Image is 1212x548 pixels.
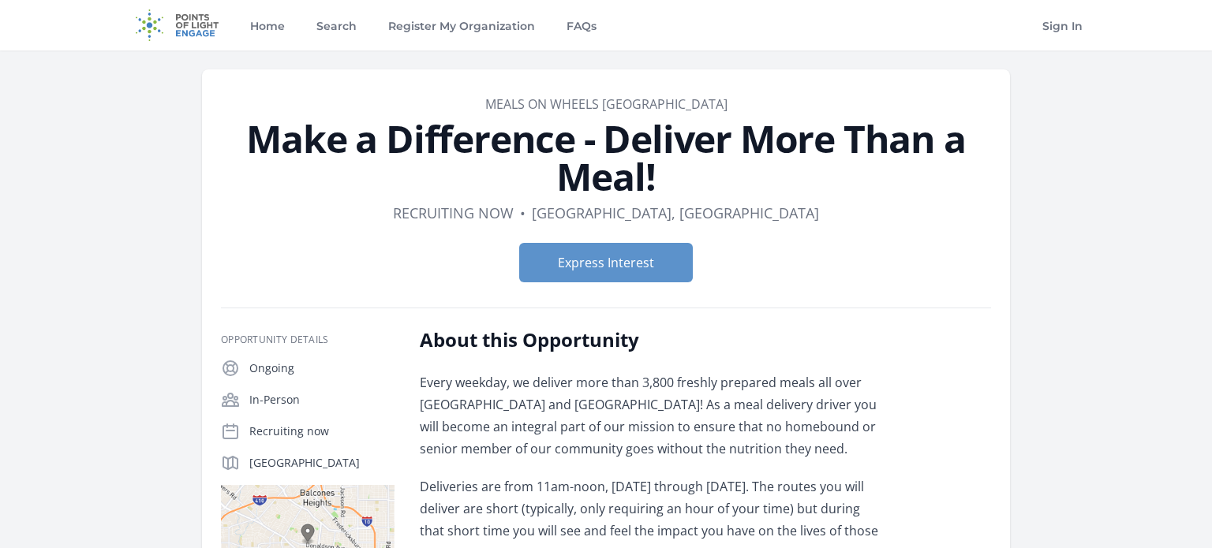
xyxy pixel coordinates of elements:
p: Every weekday, we deliver more than 3,800 freshly prepared meals all over [GEOGRAPHIC_DATA] and [... [420,371,881,460]
dd: [GEOGRAPHIC_DATA], [GEOGRAPHIC_DATA] [532,202,819,224]
h3: Opportunity Details [221,334,395,346]
dd: Recruiting now [393,202,514,224]
a: Meals on Wheels [GEOGRAPHIC_DATA] [485,95,728,113]
div: • [520,202,526,224]
h2: About this Opportunity [420,327,881,352]
p: In-Person [249,392,395,408]
p: Recruiting now [249,423,395,439]
p: Ongoing [249,360,395,376]
button: Express Interest [519,243,693,282]
p: [GEOGRAPHIC_DATA] [249,455,395,471]
h1: Make a Difference - Deliver More Than a Meal! [221,120,991,196]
